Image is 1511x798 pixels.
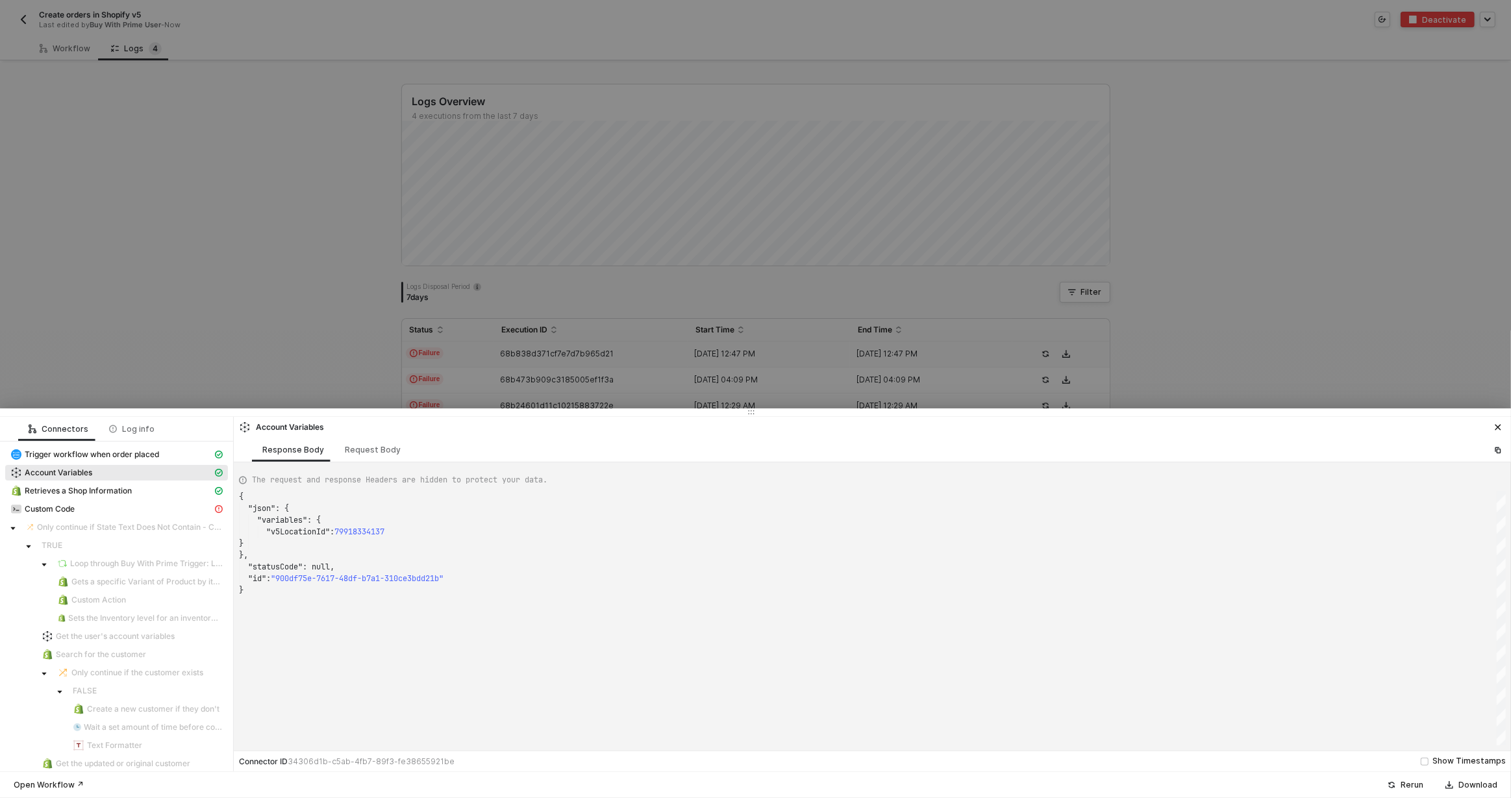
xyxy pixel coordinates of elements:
img: integration-icon [58,613,66,623]
span: Create a new customer if they don't [87,704,219,714]
span: Search for the customer [56,649,146,660]
img: integration-icon [58,577,68,587]
button: Download [1437,777,1506,793]
span: : [330,527,334,537]
span: }, [239,550,248,560]
img: integration-icon [73,704,84,714]
div: Download [1458,780,1497,790]
img: integration-icon [42,758,53,769]
img: integration-icon [58,667,68,678]
span: icon-logic [29,425,36,433]
div: Show Timestamps [1432,755,1506,767]
img: integration-icon [27,522,34,532]
img: integration-icon [42,631,53,642]
span: : null, [303,562,334,572]
span: Account Variables [25,468,92,478]
img: integration-icon [58,595,68,605]
span: caret-down [41,671,47,677]
span: "v5LocationId" [266,527,330,537]
span: Trigger workflow when order placed [25,449,159,460]
span: "statusCode" [248,562,303,572]
span: Wait a set amount of time before continuing workflow [84,722,223,732]
span: icon-cards [215,469,223,477]
div: Connector ID [239,756,455,767]
span: Retrieves a Shop Information [25,486,132,496]
img: integration-icon [42,649,53,660]
span: caret-down [25,543,32,550]
span: Sets the Inventory level for an inventory item at a location [52,610,228,626]
span: FALSE [73,686,97,696]
span: TRUE [36,538,228,553]
img: integration-icon [58,558,67,569]
span: "variables" [257,515,307,525]
button: Open Workflow ↗ [5,777,92,793]
img: integration-icon [11,504,21,514]
span: Create a new customer if they don't [68,701,228,717]
div: Request Body [345,445,401,455]
span: icon-download [1445,781,1453,789]
span: Gets a specific Variant of Product by its ID [71,577,223,587]
span: FALSE [68,683,228,699]
span: icon-cards [215,487,223,495]
span: "json" [248,503,275,514]
span: Loop through Buy With Prime Trigger: Line Items [70,558,223,569]
img: integration-icon [11,449,21,460]
span: Text Formatter [68,738,228,753]
button: Rerun [1379,777,1432,793]
span: Get the updated or original customer [56,758,190,769]
span: Account Variables [5,465,228,480]
img: integration-icon [11,468,21,478]
span: icon-close [1494,423,1502,431]
span: Gets a specific Variant of Product by its ID [52,574,228,590]
span: Sets the Inventory level for an inventory item at a location [69,613,223,623]
span: { [239,492,244,502]
span: 34306d1b-c5ab-4fb7-89f3-fe38655921be [288,756,455,766]
span: icon-success-page [1388,781,1395,789]
span: caret-down [41,562,47,568]
span: : { [275,503,289,514]
span: : { [307,515,321,525]
div: Rerun [1401,780,1423,790]
span: Only continue if the customer exists [52,665,228,680]
span: Get the user's account variables [56,631,175,642]
span: Only continue if State Text Does Not Contain - Case Sensitive CANCELLED [21,519,228,535]
textarea: Editor content;Press Alt+F1 for Accessibility Options. [239,491,240,503]
img: integration-icon [240,422,250,432]
div: Response Body [262,445,324,455]
span: Custom Code [25,504,75,514]
span: The request and response Headers are hidden to protect your data. [252,474,547,486]
span: icon-drag-indicator [747,408,755,416]
span: Trigger workflow when order placed [5,447,228,462]
span: caret-down [56,689,63,695]
span: } [239,538,244,549]
div: Log info [109,424,155,434]
span: Get the user's account variables [36,629,228,644]
img: integration-icon [73,722,81,732]
span: Custom Action [71,595,126,605]
span: Loop through Buy With Prime Trigger: Line Items [52,556,228,571]
span: "900df75e-7617-48df-b7a1-310ce3bdd21b" [271,573,443,584]
span: : [266,573,271,584]
div: Account Variables [239,421,324,433]
span: Wait a set amount of time before continuing workflow [68,719,228,735]
span: 79918334137 [334,527,384,537]
span: "id" [248,573,266,584]
span: Custom Action [52,592,228,608]
span: TRUE [42,540,62,551]
span: Text Formatter [87,740,142,751]
span: Custom Code [5,501,228,517]
span: Get the updated or original customer [36,756,228,771]
span: Search for the customer [36,647,228,662]
span: Retrieves a Shop Information [5,483,228,499]
img: integration-icon [73,740,84,751]
div: Open Workflow ↗ [14,780,84,790]
span: Only continue if the customer exists [71,667,203,678]
span: icon-copy-paste [1494,446,1502,454]
span: caret-down [10,525,16,532]
span: icon-exclamation [215,505,223,513]
img: integration-icon [11,486,21,496]
span: } [239,585,244,595]
div: Connectors [29,424,88,434]
span: Only continue if State Text Does Not Contain - Case Sensitive CANCELLED [37,522,223,532]
span: icon-cards [215,451,223,458]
